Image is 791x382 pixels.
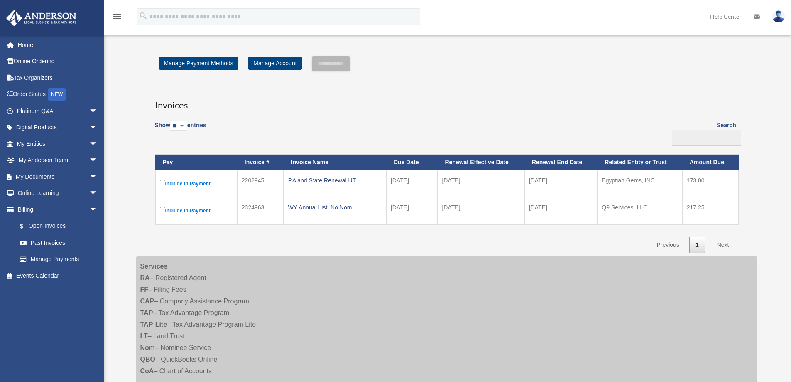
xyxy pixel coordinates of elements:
label: Include in Payment [160,205,233,216]
strong: RA [140,274,150,281]
a: menu [112,15,122,22]
i: search [139,11,148,20]
a: Manage Payments [12,251,106,268]
span: arrow_drop_down [89,136,106,153]
th: Invoice #: activate to sort column ascending [237,155,284,170]
span: arrow_drop_down [89,119,106,136]
td: 2324963 [237,197,284,224]
strong: QBO [140,356,155,363]
span: arrow_drop_down [89,201,106,218]
th: Invoice Name: activate to sort column ascending [284,155,386,170]
a: Online Ordering [6,53,110,70]
label: Search: [669,120,738,146]
span: arrow_drop_down [89,168,106,185]
a: Manage Account [248,57,301,70]
td: [DATE] [524,170,598,197]
span: arrow_drop_down [89,185,106,202]
a: Billingarrow_drop_down [6,201,106,218]
strong: TAP [140,309,153,316]
td: 173.00 [682,170,739,197]
select: Showentries [170,121,187,131]
a: Order StatusNEW [6,86,110,103]
td: [DATE] [437,170,524,197]
a: Online Learningarrow_drop_down [6,185,110,202]
i: menu [112,12,122,22]
div: RA and State Renewal UT [288,175,382,186]
label: Show entries [155,120,206,139]
label: Include in Payment [160,178,233,189]
div: NEW [48,88,66,101]
th: Due Date: activate to sort column ascending [386,155,438,170]
span: $ [24,221,29,232]
h3: Invoices [155,91,738,112]
th: Pay: activate to sort column descending [155,155,237,170]
a: Digital Productsarrow_drop_down [6,119,110,136]
strong: Services [140,263,168,270]
th: Amount Due: activate to sort column ascending [682,155,739,170]
th: Related Entity or Trust: activate to sort column ascending [597,155,682,170]
a: Previous [650,237,685,254]
a: Platinum Q&Aarrow_drop_down [6,103,110,119]
strong: CoA [140,367,154,375]
strong: LT [140,333,148,340]
td: [DATE] [437,197,524,224]
a: Home [6,37,110,53]
td: 2202945 [237,170,284,197]
th: Renewal Effective Date: activate to sort column ascending [437,155,524,170]
a: Next [711,237,735,254]
img: Anderson Advisors Platinum Portal [4,10,79,26]
a: Events Calendar [6,267,110,284]
a: Past Invoices [12,234,106,251]
th: Renewal End Date: activate to sort column ascending [524,155,598,170]
a: My Anderson Teamarrow_drop_down [6,152,110,169]
td: [DATE] [386,170,438,197]
img: User Pic [772,10,785,22]
a: My Entitiesarrow_drop_down [6,136,110,152]
strong: FF [140,286,149,293]
input: Search: [672,130,741,146]
td: Egyptian Gems, INC [597,170,682,197]
a: 1 [689,237,705,254]
span: arrow_drop_down [89,152,106,169]
strong: Nom [140,344,155,351]
a: $Open Invoices [12,218,102,235]
strong: CAP [140,298,154,305]
a: My Documentsarrow_drop_down [6,168,110,185]
td: 217.25 [682,197,739,224]
a: Manage Payment Methods [159,57,238,70]
td: Q9 Services, LLC [597,197,682,224]
input: Include in Payment [160,207,165,212]
span: arrow_drop_down [89,103,106,120]
td: [DATE] [524,197,598,224]
a: Tax Organizers [6,69,110,86]
strong: TAP-Lite [140,321,167,328]
div: WY Annual List, No Nom [288,202,382,213]
td: [DATE] [386,197,438,224]
input: Include in Payment [160,180,165,185]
